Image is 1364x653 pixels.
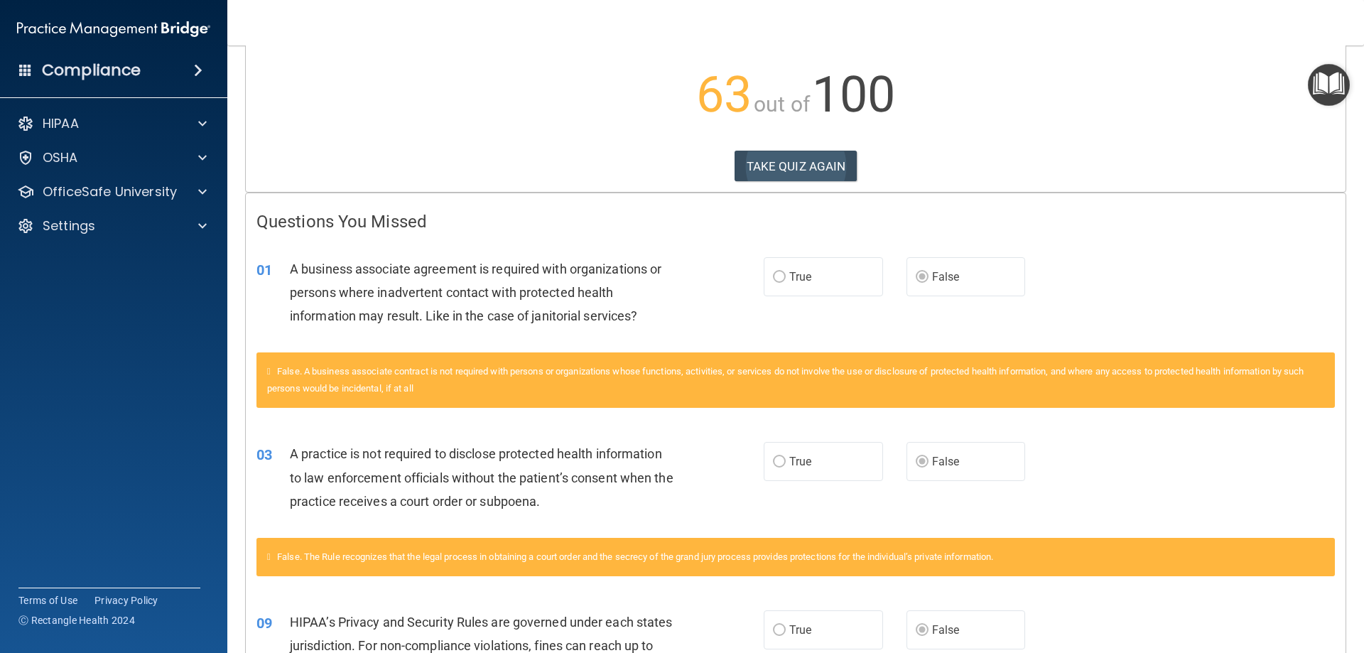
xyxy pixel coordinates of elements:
p: OfficeSafe University [43,183,177,200]
span: True [789,270,811,284]
button: Open Resource Center [1308,64,1350,106]
button: TAKE QUIZ AGAIN [735,151,857,182]
span: Ⓒ Rectangle Health 2024 [18,613,135,627]
span: A practice is not required to disclose protected health information to law enforcement officials ... [290,446,673,508]
span: 63 [696,65,752,124]
span: 09 [256,615,272,632]
input: False [916,457,929,468]
a: Privacy Policy [94,593,158,608]
span: out of [754,92,810,117]
input: False [916,625,929,636]
img: PMB logo [17,15,210,43]
span: True [789,455,811,468]
input: True [773,272,786,283]
h4: Compliance [42,60,141,80]
span: False [932,623,960,637]
input: True [773,457,786,468]
p: HIPAA [43,115,79,132]
span: False [932,455,960,468]
h4: Questions You Missed [256,212,1335,231]
span: A business associate agreement is required with organizations or persons where inadvertent contac... [290,261,661,323]
span: 03 [256,446,272,463]
p: OSHA [43,149,78,166]
a: Terms of Use [18,593,77,608]
a: Settings [17,217,207,234]
span: True [789,623,811,637]
input: True [773,625,786,636]
span: False [932,270,960,284]
input: False [916,272,929,283]
span: False. The Rule recognizes that the legal process in obtaining a court order and the secrecy of t... [277,551,993,562]
span: False. A business associate contract is not required with persons or organizations whose function... [267,366,1304,394]
a: OfficeSafe University [17,183,207,200]
span: 100 [812,65,895,124]
a: HIPAA [17,115,207,132]
span: 01 [256,261,272,279]
a: OSHA [17,149,207,166]
p: Settings [43,217,95,234]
